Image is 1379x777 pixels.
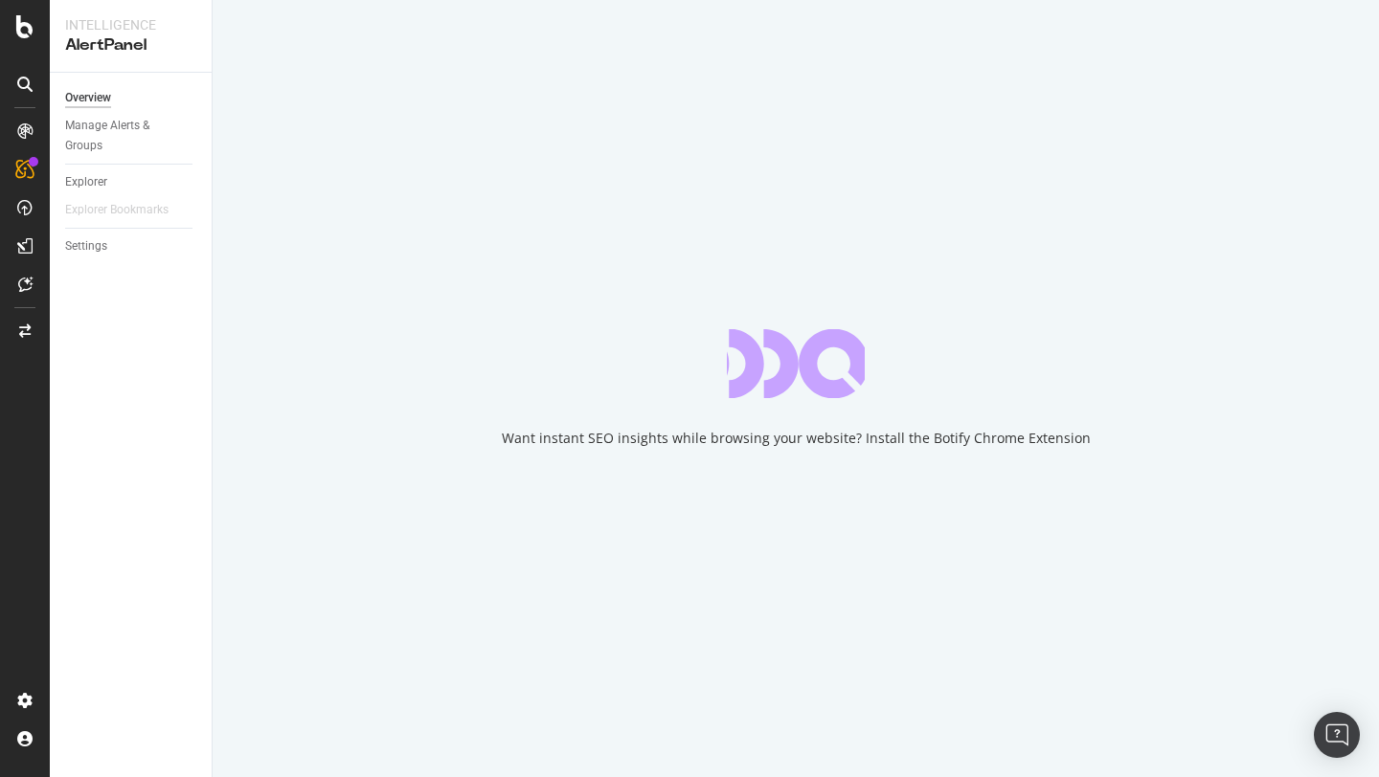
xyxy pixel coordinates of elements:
a: Explorer Bookmarks [65,200,188,220]
div: Explorer Bookmarks [65,200,169,220]
div: Overview [65,88,111,108]
div: AlertPanel [65,34,196,56]
a: Manage Alerts & Groups [65,116,198,156]
a: Overview [65,88,198,108]
div: Explorer [65,172,107,192]
div: Settings [65,236,107,256]
a: Explorer [65,172,198,192]
div: Open Intercom Messenger [1314,712,1360,758]
div: animation [727,329,865,398]
div: Want instant SEO insights while browsing your website? Install the Botify Chrome Extension [502,429,1091,448]
div: Manage Alerts & Groups [65,116,180,156]
a: Settings [65,236,198,256]
div: Intelligence [65,15,196,34]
